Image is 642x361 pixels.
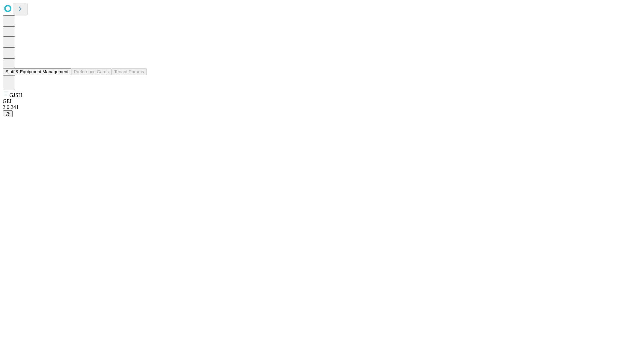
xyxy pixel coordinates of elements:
[111,68,147,75] button: Tenant Params
[3,98,639,104] div: GEI
[3,104,639,110] div: 2.0.241
[3,68,71,75] button: Staff & Equipment Management
[9,92,22,98] span: GJSH
[71,68,111,75] button: Preference Cards
[5,111,10,116] span: @
[3,110,13,117] button: @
